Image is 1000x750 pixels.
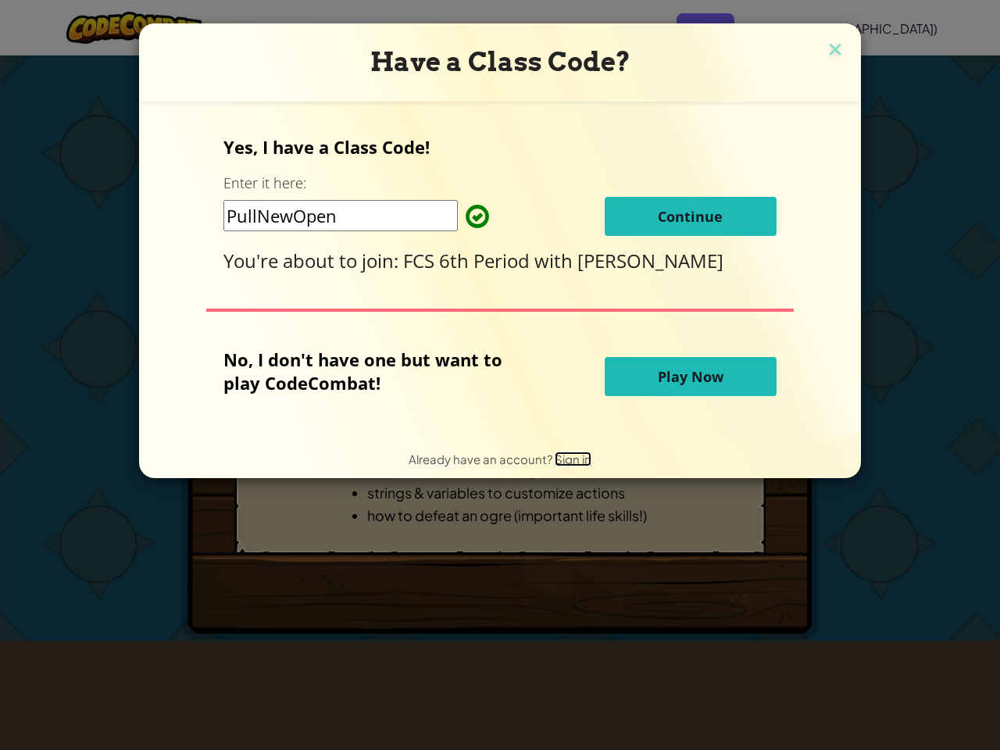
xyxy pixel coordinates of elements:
p: Yes, I have a Class Code! [223,135,776,159]
span: Already have an account? [409,452,555,466]
a: Sign in [555,452,591,466]
img: close icon [825,39,845,62]
button: Play Now [605,357,777,396]
label: Enter it here: [223,173,306,193]
span: Continue [658,207,723,226]
button: Continue [605,197,777,236]
span: Have a Class Code? [370,46,630,77]
span: Play Now [658,367,723,386]
span: [PERSON_NAME] [577,248,723,273]
p: No, I don't have one but want to play CodeCombat! [223,348,526,395]
span: with [534,248,577,273]
span: FCS 6th Period [403,248,534,273]
span: You're about to join: [223,248,403,273]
